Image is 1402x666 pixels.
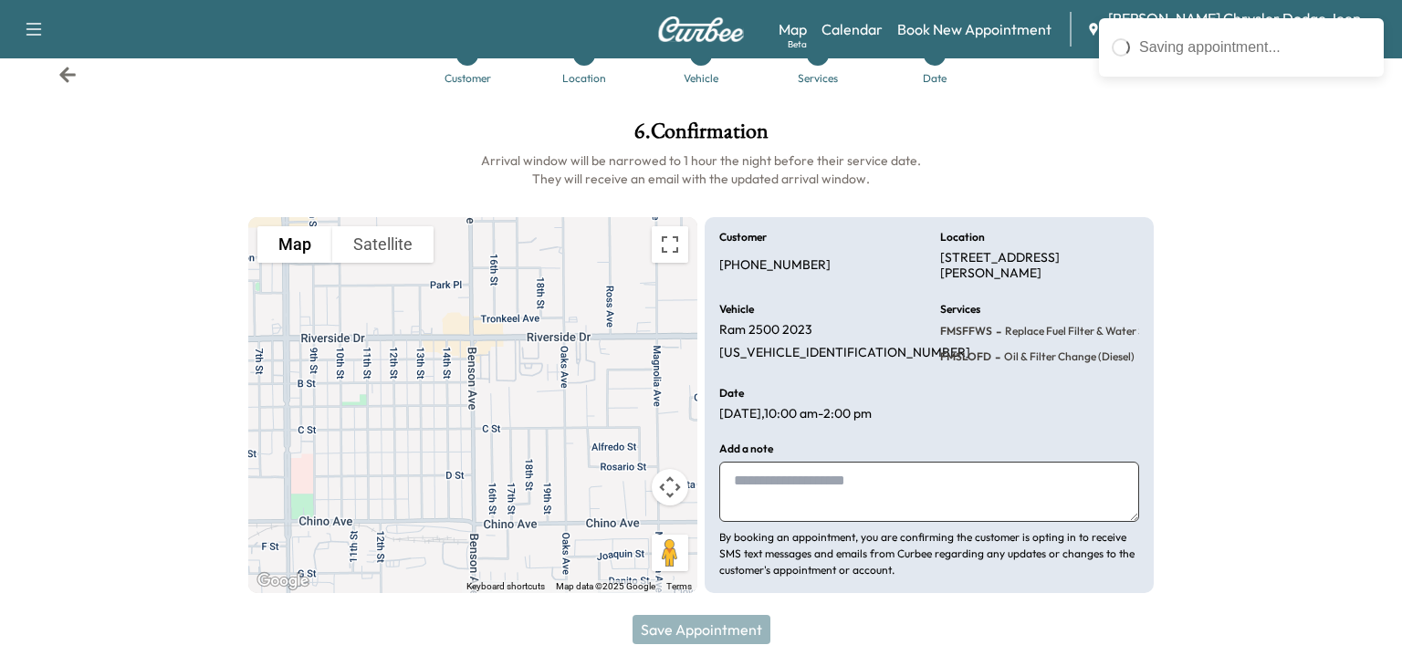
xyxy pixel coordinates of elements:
button: Toggle fullscreen view [652,226,688,263]
span: FMSLOFD [940,349,991,364]
p: By booking an appointment, you are confirming the customer is opting in to receive SMS text messa... [719,529,1139,578]
div: Date [923,73,947,84]
a: MapBeta [779,18,807,40]
div: Services [798,73,838,84]
a: Calendar [821,18,883,40]
span: Oil & Filter Change (Diesel) [1000,349,1135,364]
button: Map camera controls [652,469,688,505]
div: Vehicle [684,73,718,84]
p: [PHONE_NUMBER] [719,257,831,274]
p: [US_VEHICLE_IDENTIFICATION_NUMBER] [719,345,970,361]
div: Beta [788,37,807,51]
div: Customer [445,73,491,84]
img: Google [253,569,313,593]
a: Terms (opens in new tab) [666,581,692,591]
p: [DATE] , 10:00 am - 2:00 pm [719,406,872,422]
span: [PERSON_NAME] Chrysler Dodge Jeep RAM of [GEOGRAPHIC_DATA] [1108,7,1387,51]
span: - [991,348,1000,366]
a: Open this area in Google Maps (opens a new window) [253,569,313,593]
p: [STREET_ADDRESS][PERSON_NAME] [940,250,1139,282]
span: - [992,322,1001,340]
div: Saving appointment... [1139,36,1371,58]
div: Back [58,66,77,84]
button: Keyboard shortcuts [466,580,545,593]
h6: Location [940,232,985,243]
h6: Customer [719,232,767,243]
h1: 6 . Confirmation [248,120,1154,151]
h6: Add a note [719,443,773,454]
span: Map data ©2025 Google [556,581,655,591]
h6: Arrival window will be narrowed to 1 hour the night before their service date. They will receive ... [248,151,1154,188]
h6: Vehicle [719,304,754,315]
h6: Services [940,304,980,315]
div: Location [562,73,606,84]
img: Curbee Logo [657,16,745,42]
p: Ram 2500 2023 [719,322,812,338]
button: Drag Pegman onto the map to open Street View [652,535,688,571]
a: Book New Appointment [897,18,1051,40]
h6: Date [719,388,744,399]
span: FMSFFWS [940,324,992,338]
button: Show satellite imagery [332,226,434,263]
span: Replace Fuel Filter & Water Seperator [1001,324,1188,338]
button: Show street map [257,226,332,263]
